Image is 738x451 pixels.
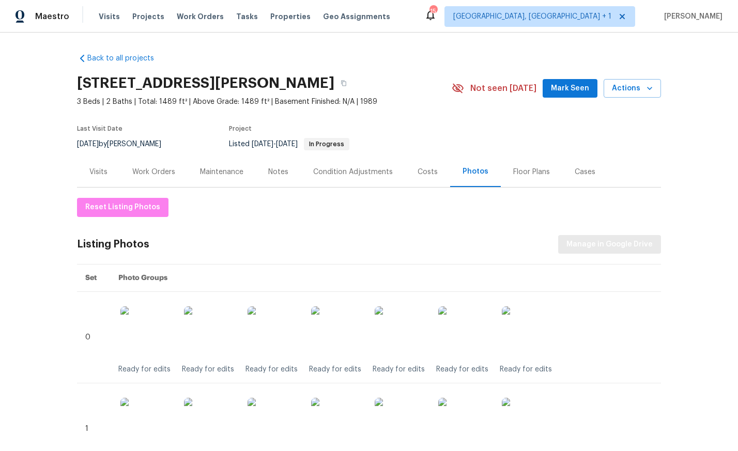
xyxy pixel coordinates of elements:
span: - [252,141,298,148]
div: Work Orders [132,167,175,177]
span: Reset Listing Photos [85,201,160,214]
div: by [PERSON_NAME] [77,138,174,150]
span: Last Visit Date [77,126,122,132]
div: Ready for edits [182,364,234,375]
button: Manage in Google Drive [558,235,661,254]
span: Actions [612,82,653,95]
span: Mark Seen [551,82,589,95]
div: Listing Photos [77,239,149,250]
button: Actions [604,79,661,98]
span: Tasks [236,13,258,20]
div: Ready for edits [118,364,171,375]
div: Visits [89,167,107,177]
span: [PERSON_NAME] [660,11,722,22]
span: Work Orders [177,11,224,22]
div: Floor Plans [513,167,550,177]
button: Reset Listing Photos [77,198,168,217]
span: Not seen [DATE] [470,83,536,94]
div: Cases [575,167,595,177]
div: Condition Adjustments [313,167,393,177]
span: Listed [229,141,349,148]
span: Geo Assignments [323,11,390,22]
span: [DATE] [276,141,298,148]
span: In Progress [305,141,348,147]
span: Projects [132,11,164,22]
button: Copy Address [334,74,353,92]
div: Ready for edits [373,364,425,375]
span: Manage in Google Drive [566,238,653,251]
th: Set [77,265,110,292]
div: Notes [268,167,288,177]
span: Maestro [35,11,69,22]
th: Photo Groups [110,265,661,292]
h2: [STREET_ADDRESS][PERSON_NAME] [77,78,334,88]
span: 3 Beds | 2 Baths | Total: 1489 ft² | Above Grade: 1489 ft² | Basement Finished: N/A | 1989 [77,97,452,107]
div: Costs [418,167,438,177]
span: Visits [99,11,120,22]
div: Photos [463,166,488,177]
div: 15 [429,6,437,17]
div: Ready for edits [309,364,361,375]
div: Ready for edits [436,364,488,375]
a: Back to all projects [77,53,176,64]
span: Properties [270,11,311,22]
span: [DATE] [77,141,99,148]
span: [GEOGRAPHIC_DATA], [GEOGRAPHIC_DATA] + 1 [453,11,611,22]
span: Project [229,126,252,132]
div: Maintenance [200,167,243,177]
td: 0 [77,292,110,383]
span: [DATE] [252,141,273,148]
button: Mark Seen [543,79,597,98]
div: Ready for edits [245,364,298,375]
div: Ready for edits [500,364,552,375]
